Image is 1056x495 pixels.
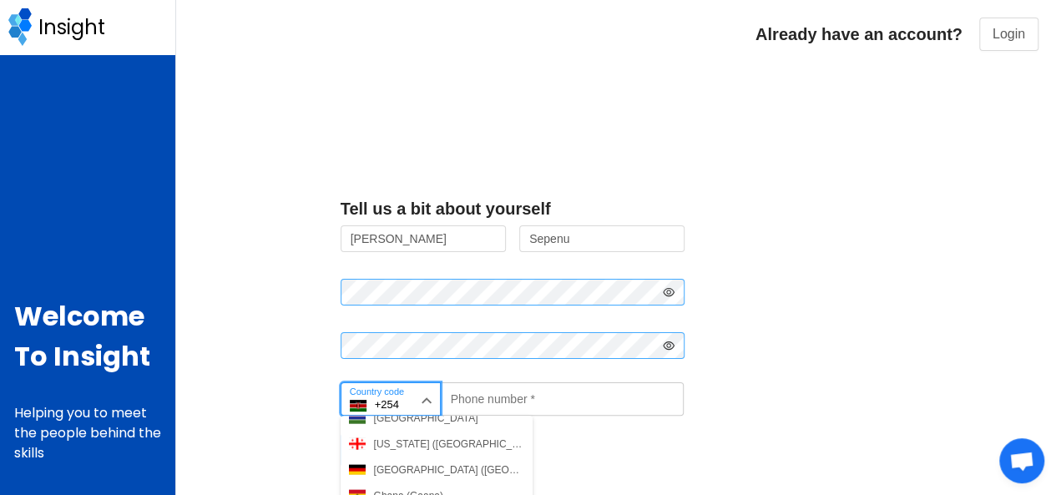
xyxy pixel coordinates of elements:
[440,382,685,416] input: Phone number *
[999,438,1044,483] a: Open chat
[374,437,524,452] div: [US_STATE] ([GEOGRAPHIC_DATA])
[38,23,105,37] a: Insight
[374,462,524,477] div: [GEOGRAPHIC_DATA] ([GEOGRAPHIC_DATA])
[519,225,685,252] input: last name
[341,406,533,431] button: [GEOGRAPHIC_DATA]
[38,13,105,41] span: Insight
[14,403,161,463] p: Helping you to meet the people behind the skills
[663,340,675,351] i: icon: eye
[663,286,675,298] i: icon: eye
[341,457,533,482] button: [GEOGRAPHIC_DATA] ([GEOGRAPHIC_DATA])
[350,385,404,399] label: Country code
[341,432,533,457] button: [US_STATE] ([GEOGRAPHIC_DATA])
[341,195,685,222] p: Tell us a bit about yourself
[755,21,973,48] span: Already have an account?
[341,225,506,252] input: first name
[14,296,161,376] p: Welcome To Insight
[374,411,478,426] div: [GEOGRAPHIC_DATA]
[8,8,32,46] img: hi.8c5c6370.svg
[979,18,1038,51] button: Login
[341,382,441,416] input: Country code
